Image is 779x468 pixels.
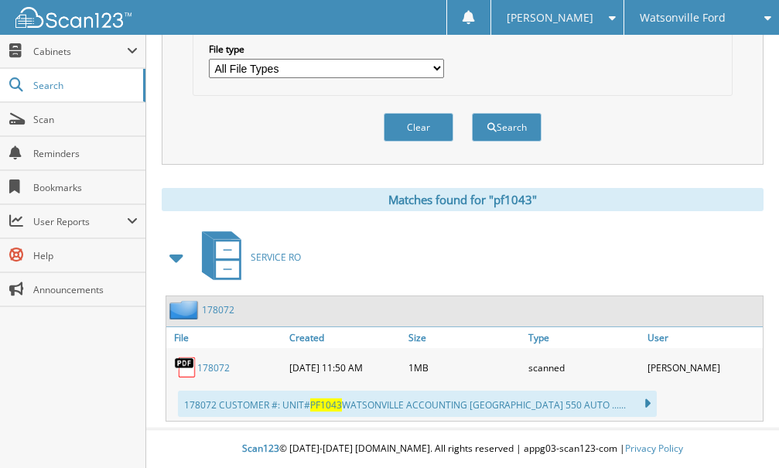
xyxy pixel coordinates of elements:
span: Cabinets [33,45,127,58]
a: Type [524,327,644,348]
div: [PERSON_NAME] [644,352,763,383]
img: scan123-logo-white.svg [15,7,132,28]
span: Reminders [33,147,138,160]
span: PF1043 [310,398,342,412]
a: 178072 [197,361,230,374]
div: [DATE] 11:50 AM [285,352,405,383]
span: Watsonville Ford [640,13,726,22]
a: Created [285,327,405,348]
span: Help [33,249,138,262]
a: Privacy Policy [625,442,683,455]
span: [PERSON_NAME] [507,13,593,22]
button: Search [472,113,542,142]
span: Bookmarks [33,181,138,194]
div: 1MB [405,352,524,383]
span: User Reports [33,215,127,228]
span: Scan [33,113,138,126]
a: SERVICE RO [193,227,301,288]
img: folder2.png [169,300,202,319]
a: User [644,327,763,348]
span: Scan123 [242,442,279,455]
iframe: Chat Widget [702,394,779,468]
div: © [DATE]-[DATE] [DOMAIN_NAME]. All rights reserved | appg03-scan123-com | [146,430,779,468]
span: Search [33,79,135,92]
label: File type [209,43,444,56]
button: Clear [384,113,453,142]
a: Size [405,327,524,348]
div: 178072 CUSTOMER #: UNIT# WATSONVILLE ACCOUNTING [GEOGRAPHIC_DATA] 550 AUTO ...... [178,391,657,417]
a: 178072 [202,303,234,316]
div: Matches found for "pf1043" [162,188,764,211]
span: SERVICE RO [251,251,301,264]
a: File [166,327,285,348]
div: scanned [524,352,644,383]
img: PDF.png [174,356,197,379]
span: Announcements [33,283,138,296]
